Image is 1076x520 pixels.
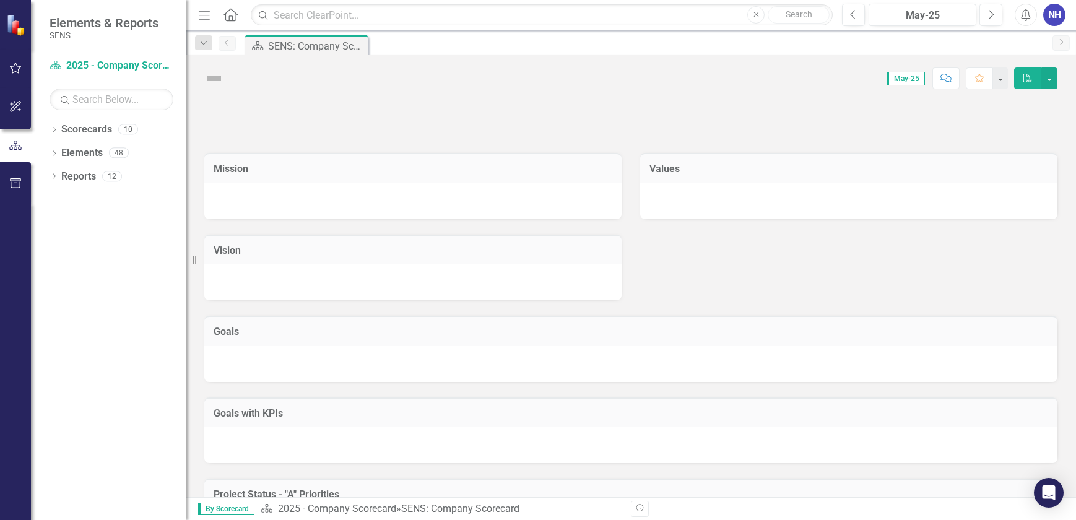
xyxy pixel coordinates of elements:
[50,30,158,40] small: SENS
[214,326,1048,337] h3: Goals
[1043,4,1065,26] button: NH
[118,124,138,135] div: 10
[786,9,812,19] span: Search
[50,89,173,110] input: Search Below...
[61,170,96,184] a: Reports
[102,171,122,181] div: 12
[261,502,622,516] div: »
[869,4,976,26] button: May-25
[214,408,1048,419] h3: Goals with KPIs
[887,72,925,85] span: May-25
[873,8,972,23] div: May-25
[109,148,129,158] div: 48
[50,15,158,30] span: Elements & Reports
[278,503,396,514] a: 2025 - Company Scorecard
[214,163,612,175] h3: Mission
[649,163,1048,175] h3: Values
[50,59,173,73] a: 2025 - Company Scorecard
[251,4,833,26] input: Search ClearPoint...
[768,6,830,24] button: Search
[268,38,365,54] div: SENS: Company Scorecard
[61,146,103,160] a: Elements
[401,503,519,514] div: SENS: Company Scorecard
[61,123,112,137] a: Scorecards
[204,69,224,89] img: Not Defined
[214,245,612,256] h3: Vision
[198,503,254,515] span: By Scorecard
[1034,478,1064,508] div: Open Intercom Messenger
[214,489,1048,500] h3: Project Status - "A" Priorities
[6,13,29,37] img: ClearPoint Strategy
